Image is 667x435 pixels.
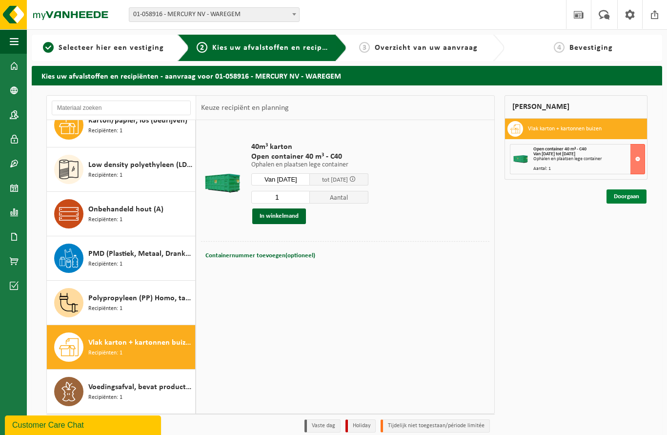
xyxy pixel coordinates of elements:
[88,215,122,225] span: Recipiënten: 1
[606,189,647,204] a: Doorgaan
[251,162,368,168] p: Ophalen en plaatsen lege container
[554,42,565,53] span: 4
[251,173,310,186] input: Selecteer datum
[88,260,122,269] span: Recipiënten: 1
[375,44,478,52] span: Overzicht van uw aanvraag
[47,281,196,325] button: Polypropyleen (PP) Homo, tapijtboorden, balen, D, bont Recipiënten: 1
[322,177,348,183] span: tot [DATE]
[197,42,207,53] span: 2
[533,151,575,157] strong: Van [DATE] tot [DATE]
[88,159,193,171] span: Low density polyethyleen (LDPE) folie, los, naturel/gekleurd (80/20)
[88,349,122,358] span: Recipiënten: 1
[359,42,370,53] span: 3
[47,192,196,236] button: Onbehandeld hout (A) Recipiënten: 1
[533,166,645,171] div: Aantal: 1
[32,66,662,85] h2: Kies uw afvalstoffen en recipiënten - aanvraag voor 01-058916 - MERCURY NV - WAREGEM
[251,152,368,162] span: Open container 40 m³ - C40
[212,44,346,52] span: Kies uw afvalstoffen en recipiënten
[310,191,368,204] span: Aantal
[129,7,300,22] span: 01-058916 - MERCURY NV - WAREGEM
[533,157,645,162] div: Ophalen en plaatsen lege container
[88,393,122,402] span: Recipiënten: 1
[5,414,163,435] iframe: chat widget
[88,292,193,304] span: Polypropyleen (PP) Homo, tapijtboorden, balen, D, bont
[88,115,187,126] span: Karton/papier, los (bedrijven)
[204,249,316,263] button: Containernummer toevoegen(optioneel)
[88,337,193,349] span: Vlak karton + kartonnen buizen
[533,146,586,152] span: Open container 40 m³ - C40
[88,204,163,215] span: Onbehandeld hout (A)
[52,101,191,115] input: Materiaal zoeken
[47,325,196,370] button: Vlak karton + kartonnen buizen Recipiënten: 1
[196,96,294,120] div: Keuze recipiënt en planning
[43,42,54,53] span: 1
[47,370,196,414] button: Voedingsafval, bevat producten van dierlijke oorsprong, onverpakt, categorie 3 Recipiënten: 1
[88,126,122,136] span: Recipiënten: 1
[129,8,299,21] span: 01-058916 - MERCURY NV - WAREGEM
[47,236,196,281] button: PMD (Plastiek, Metaal, Drankkartons) (bedrijven) Recipiënten: 1
[252,208,306,224] button: In winkelmand
[528,121,602,137] h3: Vlak karton + kartonnen buizen
[47,147,196,192] button: Low density polyethyleen (LDPE) folie, los, naturel/gekleurd (80/20) Recipiënten: 1
[88,171,122,180] span: Recipiënten: 1
[251,142,368,152] span: 40m³ karton
[304,419,341,433] li: Vaste dag
[88,248,193,260] span: PMD (Plastiek, Metaal, Drankkartons) (bedrijven)
[505,95,647,119] div: [PERSON_NAME]
[205,252,315,259] span: Containernummer toevoegen(optioneel)
[345,419,376,433] li: Holiday
[37,42,170,54] a: 1Selecteer hier een vestiging
[59,44,164,52] span: Selecteer hier een vestiging
[88,304,122,313] span: Recipiënten: 1
[381,419,490,433] li: Tijdelijk niet toegestaan/période limitée
[47,103,196,147] button: Karton/papier, los (bedrijven) Recipiënten: 1
[569,44,613,52] span: Bevestiging
[88,381,193,393] span: Voedingsafval, bevat producten van dierlijke oorsprong, onverpakt, categorie 3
